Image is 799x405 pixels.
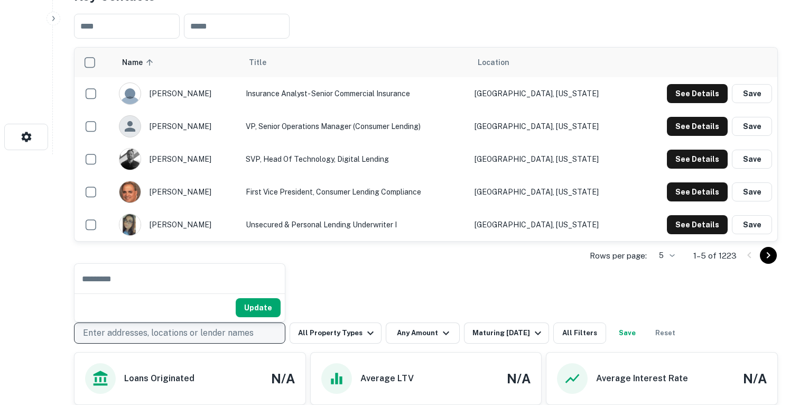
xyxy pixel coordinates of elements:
[240,143,469,176] td: SVP, Head of Technology, Digital Lending
[290,323,382,344] button: All Property Types
[667,215,728,234] button: See Details
[240,208,469,241] td: Unsecured & Personal Lending Underwriter I
[651,248,676,263] div: 5
[360,372,414,385] h6: Average LTV
[507,369,531,388] h4: N/A
[469,110,635,143] td: [GEOGRAPHIC_DATA], [US_STATE]
[240,176,469,208] td: First Vice President, Consumer Lending Compliance
[119,83,141,104] img: 9c8pery4andzj6ohjkjp54ma2
[119,115,235,137] div: [PERSON_NAME]
[667,182,728,201] button: See Details
[590,250,647,262] p: Rows per page:
[469,208,635,241] td: [GEOGRAPHIC_DATA], [US_STATE]
[732,150,772,169] button: Save
[119,214,141,235] img: 1726000888880
[83,327,254,339] p: Enter addresses, locations or lender names
[667,150,728,169] button: See Details
[469,176,635,208] td: [GEOGRAPHIC_DATA], [US_STATE]
[667,84,728,103] button: See Details
[119,214,235,236] div: [PERSON_NAME]
[760,247,777,264] button: Go to next page
[648,323,682,344] button: Reset
[596,372,688,385] h6: Average Interest Rate
[119,82,235,105] div: [PERSON_NAME]
[464,323,549,344] button: Maturing [DATE]
[74,323,285,344] button: Enter addresses, locations or lender names
[553,323,606,344] button: All Filters
[667,117,728,136] button: See Details
[240,110,469,143] td: VP, Senior Operations Manager (Consumer Lending)
[732,215,772,234] button: Save
[240,77,469,110] td: Insurance Analyst- senior commercial insurance
[610,323,644,344] button: Save your search to get updates of matches that match your search criteria.
[122,56,156,69] span: Name
[693,250,737,262] p: 1–5 of 1223
[119,181,235,203] div: [PERSON_NAME]
[249,56,280,69] span: Title
[732,84,772,103] button: Save
[732,182,772,201] button: Save
[240,48,469,77] th: Title
[469,77,635,110] td: [GEOGRAPHIC_DATA], [US_STATE]
[119,149,141,170] img: 1642892156891
[119,148,235,170] div: [PERSON_NAME]
[386,323,460,344] button: Any Amount
[743,369,767,388] h4: N/A
[271,369,295,388] h4: N/A
[469,143,635,176] td: [GEOGRAPHIC_DATA], [US_STATE]
[746,320,799,371] iframe: Chat Widget
[119,181,141,202] img: 1517759834393
[75,48,777,241] div: scrollable content
[469,48,635,77] th: Location
[478,56,509,69] span: Location
[472,327,544,339] div: Maturing [DATE]
[124,372,194,385] h6: Loans Originated
[732,117,772,136] button: Save
[114,48,240,77] th: Name
[236,298,281,317] button: Update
